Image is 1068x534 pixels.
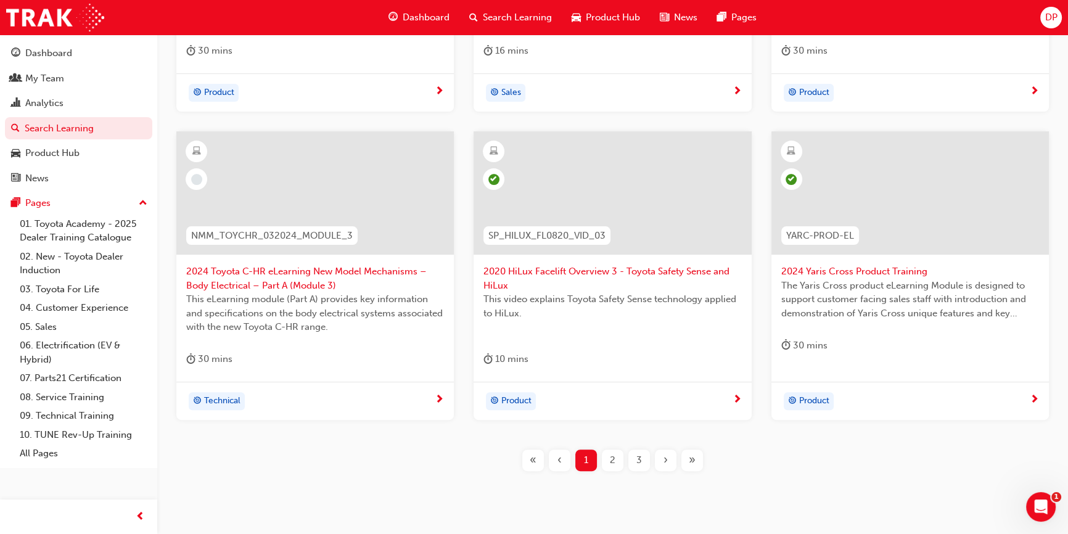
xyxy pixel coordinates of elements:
[15,336,152,369] a: 06. Electrification (EV & Hybrid)
[5,42,152,65] a: Dashboard
[1051,492,1061,502] span: 1
[483,351,528,367] div: 10 mins
[520,450,546,471] button: First page
[572,10,581,25] span: car-icon
[15,280,152,299] a: 03. Toyota For Life
[5,142,152,165] a: Product Hub
[136,509,145,525] span: prev-icon
[5,67,152,90] a: My Team
[403,10,450,25] span: Dashboard
[733,86,742,97] span: next-icon
[799,394,829,408] span: Product
[191,174,202,185] span: learningRecordVerb_NONE-icon
[193,85,202,101] span: target-icon
[435,86,444,97] span: next-icon
[490,393,499,409] span: target-icon
[788,85,797,101] span: target-icon
[488,174,499,185] span: learningRecordVerb_COMPLETE-icon
[25,46,72,60] div: Dashboard
[546,450,573,471] button: Previous page
[6,4,104,31] img: Trak
[191,229,353,243] span: NMM_TOYCHR_032024_MODULE_3
[11,73,20,84] span: people-icon
[139,195,147,212] span: up-icon
[530,453,536,467] span: «
[186,351,232,367] div: 30 mins
[483,43,493,59] span: duration-icon
[204,86,234,100] span: Product
[781,43,828,59] div: 30 mins
[15,369,152,388] a: 07. Parts21 Certification
[5,192,152,215] button: Pages
[193,393,202,409] span: target-icon
[25,146,80,160] div: Product Hub
[663,453,668,467] span: ›
[573,450,599,471] button: Page 1
[488,229,606,243] span: SP_HILUX_FL0820_VID_03
[483,43,528,59] div: 16 mins
[25,171,49,186] div: News
[501,394,532,408] span: Product
[186,351,195,367] span: duration-icon
[781,43,791,59] span: duration-icon
[5,39,152,192] button: DashboardMy TeamAnalyticsSearch LearningProduct HubNews
[1045,10,1057,25] span: DP
[652,450,679,471] button: Next page
[679,450,705,471] button: Last page
[192,144,201,160] span: learningResourceType_ELEARNING-icon
[490,144,498,160] span: learningResourceType_ELEARNING-icon
[15,444,152,463] a: All Pages
[11,98,20,109] span: chart-icon
[786,174,797,185] span: learningRecordVerb_PASS-icon
[660,10,669,25] span: news-icon
[707,5,766,30] a: pages-iconPages
[1030,86,1039,97] span: next-icon
[636,453,642,467] span: 3
[501,86,521,100] span: Sales
[781,338,791,353] span: duration-icon
[435,395,444,406] span: next-icon
[610,453,615,467] span: 2
[25,196,51,210] div: Pages
[15,215,152,247] a: 01. Toyota Academy - 2025 Dealer Training Catalogue
[584,453,588,467] span: 1
[11,148,20,159] span: car-icon
[176,131,454,420] a: NMM_TOYCHR_032024_MODULE_32024 Toyota C-HR eLearning New Model Mechanisms – Body Electrical – Par...
[186,43,195,59] span: duration-icon
[5,92,152,115] a: Analytics
[204,394,240,408] span: Technical
[674,10,697,25] span: News
[5,167,152,190] a: News
[787,144,795,160] span: learningResourceType_ELEARNING-icon
[1040,7,1062,28] button: DP
[15,388,152,407] a: 08. Service Training
[650,5,707,30] a: news-iconNews
[186,265,444,292] span: 2024 Toyota C-HR eLearning New Model Mechanisms – Body Electrical – Part A (Module 3)
[599,450,626,471] button: Page 2
[15,425,152,445] a: 10. TUNE Rev-Up Training
[781,279,1039,321] span: The Yaris Cross product eLearning Module is designed to support customer facing sales staff with ...
[781,265,1039,279] span: 2024 Yaris Cross Product Training
[186,292,444,334] span: This eLearning module (Part A) provides key information and specifications on the body electrical...
[626,450,652,471] button: Page 3
[483,351,493,367] span: duration-icon
[717,10,726,25] span: pages-icon
[388,10,398,25] span: guage-icon
[11,198,20,209] span: pages-icon
[379,5,459,30] a: guage-iconDashboard
[15,406,152,425] a: 09. Technical Training
[1030,395,1039,406] span: next-icon
[788,393,797,409] span: target-icon
[459,5,562,30] a: search-iconSearch Learning
[557,453,562,467] span: ‹
[5,117,152,140] a: Search Learning
[11,173,20,184] span: news-icon
[490,85,499,101] span: target-icon
[483,292,741,320] span: This video explains Toyota Safety Sense technology applied to HiLux.
[25,72,64,86] div: My Team
[11,48,20,59] span: guage-icon
[731,10,757,25] span: Pages
[586,10,640,25] span: Product Hub
[781,338,828,353] div: 30 mins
